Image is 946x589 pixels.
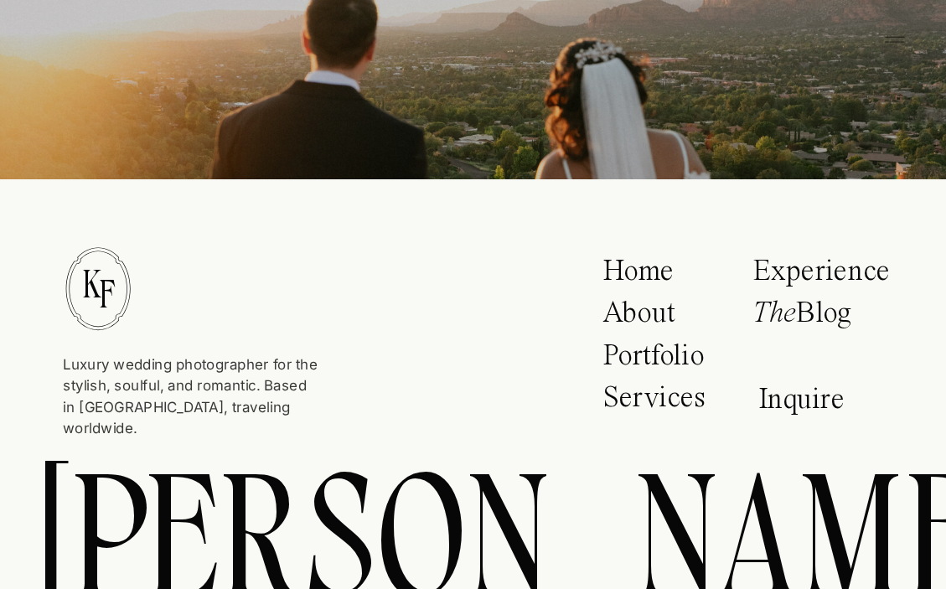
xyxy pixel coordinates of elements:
a: About [602,298,695,338]
h2: HOW IT WORKS [79,59,193,80]
a: Experience [752,256,891,291]
a: TheBlog [752,298,881,338]
i: The [752,299,796,329]
a: Services [602,382,711,421]
p: Blog [752,298,881,338]
p: I partner with the best in the industry to create heirloom-quality albums designed to last for ge... [144,369,413,496]
a: Home [602,256,685,296]
a: 04 [144,233,267,254]
p: Luxury wedding photographer for the stylish, soulful, and romantic. Based in [GEOGRAPHIC_DATA], t... [63,353,318,421]
a: Portfolio [602,340,716,380]
p: F [87,273,125,308]
p: K [82,263,101,298]
h3: Heirloom Albums and Quality Prints [144,271,444,358]
a: Inquire [758,384,854,420]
